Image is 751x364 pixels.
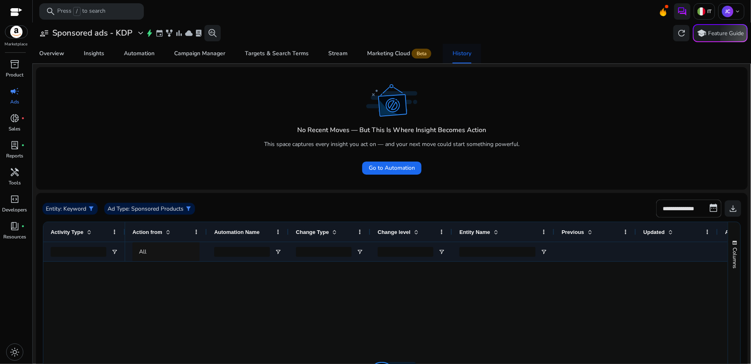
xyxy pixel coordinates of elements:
[264,140,520,148] p: This space captures every insight you act on — and your next move could start something powerful.
[174,51,225,56] div: Campaign Manager
[39,51,64,56] div: Overview
[731,247,738,268] span: Columns
[728,204,738,213] span: download
[367,50,433,57] div: Marketing Cloud
[185,29,193,37] span: cloud
[540,249,547,255] button: Open Filter Menu
[643,229,665,235] span: Updated
[378,247,433,257] input: Change level Filter Input
[362,162,421,175] button: Go to Automation
[21,225,25,228] span: fiber_manual_record
[356,249,363,255] button: Open Filter Menu
[706,8,711,15] p: IT
[208,28,217,38] span: search_insights
[5,26,27,38] img: amazon.svg
[10,140,20,150] span: lab_profile
[722,6,733,17] p: JC
[51,247,106,257] input: Activity Type Filter Input
[39,28,49,38] span: user_attributes
[296,229,329,235] span: Change Type
[734,8,741,15] span: keyboard_arrow_down
[10,59,20,69] span: inventory_2
[438,249,445,255] button: Open Filter Menu
[708,29,744,38] p: Feature Guide
[369,164,415,172] span: Go to Automation
[9,179,21,186] p: Tools
[73,7,81,16] span: /
[132,229,162,235] span: Action from
[245,51,309,56] div: Targets & Search Terms
[21,144,25,147] span: fiber_manual_record
[46,7,56,16] span: search
[693,24,748,42] button: schoolFeature Guide
[204,25,221,41] button: search_insights
[5,41,28,47] p: Marketplace
[165,29,173,37] span: family_history
[136,28,146,38] span: expand_more
[52,28,132,38] h3: Sponsored ads - KDP
[10,86,20,96] span: campaign
[697,7,706,16] img: it.svg
[6,71,24,79] p: Product
[298,126,486,134] h4: No Recent Moves — But This Is Where Insight Becomes Action
[21,117,25,120] span: fiber_manual_record
[378,229,410,235] span: Change level
[57,7,105,16] p: Press to search
[214,247,270,257] input: Automation Name Filter Input
[725,200,741,217] button: download
[175,29,183,37] span: bar_chart
[453,51,471,56] div: History
[10,113,20,123] span: donut_small
[10,347,20,357] span: light_mode
[366,84,417,117] img: error_dark.svg
[328,51,347,56] div: Stream
[88,205,94,212] span: filter_alt
[460,229,490,235] span: Entity Name
[3,233,26,240] p: Resources
[10,167,20,177] span: handyman
[108,204,128,213] p: Ad Type
[51,229,83,235] span: Activity Type
[195,29,203,37] span: lab_profile
[155,29,164,37] span: event
[124,51,155,56] div: Automation
[10,221,20,231] span: book_4
[296,247,352,257] input: Change Type Filter Input
[9,125,21,133] p: Sales
[677,28,686,38] span: refresh
[84,51,104,56] div: Insights
[61,204,86,213] p: : Keyword
[46,204,61,213] p: Entity
[146,29,154,37] span: bolt
[111,249,118,255] button: Open Filter Menu
[460,247,536,257] input: Entity Name Filter Input
[214,229,260,235] span: Automation Name
[562,229,584,235] span: Previous
[673,25,690,41] button: refresh
[275,249,281,255] button: Open Filter Menu
[2,206,27,213] p: Developers
[412,49,431,58] span: Beta
[128,204,184,213] p: : Sponsored Products
[697,28,707,38] span: school
[10,194,20,204] span: code_blocks
[139,248,146,256] span: All
[10,98,19,106] p: Ads
[185,205,192,212] span: filter_alt
[6,152,23,160] p: Reports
